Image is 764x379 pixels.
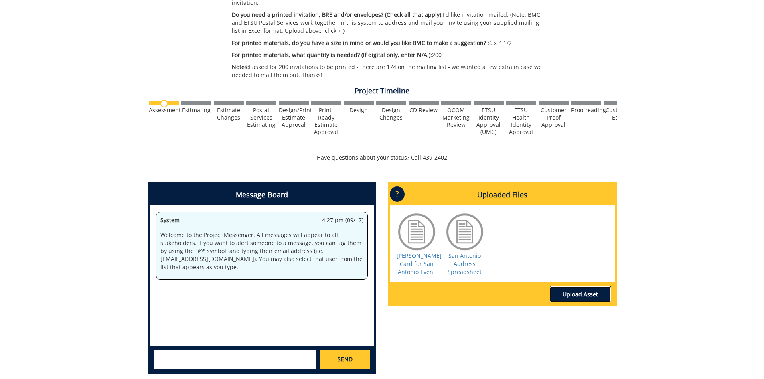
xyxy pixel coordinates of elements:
div: Estimate Changes [214,107,244,121]
div: QCOM Marketing Review [441,107,471,128]
span: System [160,216,180,224]
img: no [160,100,168,107]
span: Notes: [232,63,249,71]
span: SEND [338,355,353,363]
p: 6 x 4 1/2 [232,39,546,47]
div: Design/Print Estimate Approval [279,107,309,128]
p: Have questions about your status? Call 439-2402 [148,154,617,162]
p: I'd like invitation mailed. (Note: BMC and ETSU Postal Services work together in this system to a... [232,11,546,35]
span: For printed materials, what quantity is needed? (If digital only, enter N/A.): [232,51,432,59]
a: Upload Asset [550,286,611,302]
h4: Project Timeline [148,87,617,95]
a: SEND [320,350,370,369]
div: CD Review [409,107,439,114]
div: Print-Ready Estimate Approval [311,107,341,136]
div: Estimating [181,107,211,114]
a: [PERSON_NAME] Card for San Antonio Event [397,252,442,276]
div: Proofreading [571,107,601,114]
div: ETSU Health Identity Approval [506,107,536,136]
div: Assessment [149,107,179,114]
span: Do you need a printed invitation, BRE and/or envelopes? (Check all that apply): [232,11,443,18]
span: 4:27 pm (09/17) [322,216,363,224]
h4: Uploaded Files [390,184,615,205]
textarea: messageToSend [154,350,316,369]
span: For printed materials, do you have a size in mind or would you like BMC to make a suggestion? : [232,39,489,47]
div: Customer Proof Approval [539,107,569,128]
h4: Message Board [150,184,374,205]
div: Customer Edits [604,107,634,121]
p: I asked for 200 invitations to be printed - there are 174 on the mailing list - we wanted a few e... [232,63,546,79]
p: 200 [232,51,546,59]
p: Welcome to the Project Messenger. All messages will appear to all stakeholders. If you want to al... [160,231,363,271]
div: Postal Services Estimating [246,107,276,128]
div: Design [344,107,374,114]
div: ETSU Identity Approval (UMC) [474,107,504,136]
a: San Antonio Address Spreadsheet [448,252,482,276]
p: ? [390,186,405,202]
div: Design Changes [376,107,406,121]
